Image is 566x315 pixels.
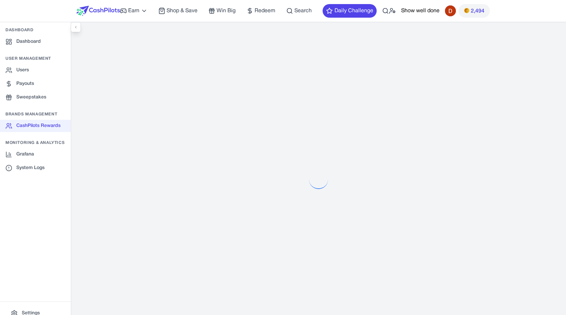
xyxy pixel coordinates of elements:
[120,7,148,15] a: Earn
[464,8,469,13] img: PMs
[401,7,440,15] button: Show well done
[208,7,236,15] a: Win Big
[246,7,275,15] a: Redeem
[286,7,312,15] a: Search
[459,4,490,18] button: PMs2,494
[76,6,120,16] img: CashPilots Logo
[471,7,484,15] span: 2,494
[217,7,236,15] span: Win Big
[71,22,81,32] button: Toggle sidebar
[167,7,198,15] span: Shop & Save
[294,7,312,15] span: Search
[128,7,139,15] span: Earn
[158,7,198,15] a: Shop & Save
[255,7,275,15] span: Redeem
[323,4,377,18] button: Daily Challenge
